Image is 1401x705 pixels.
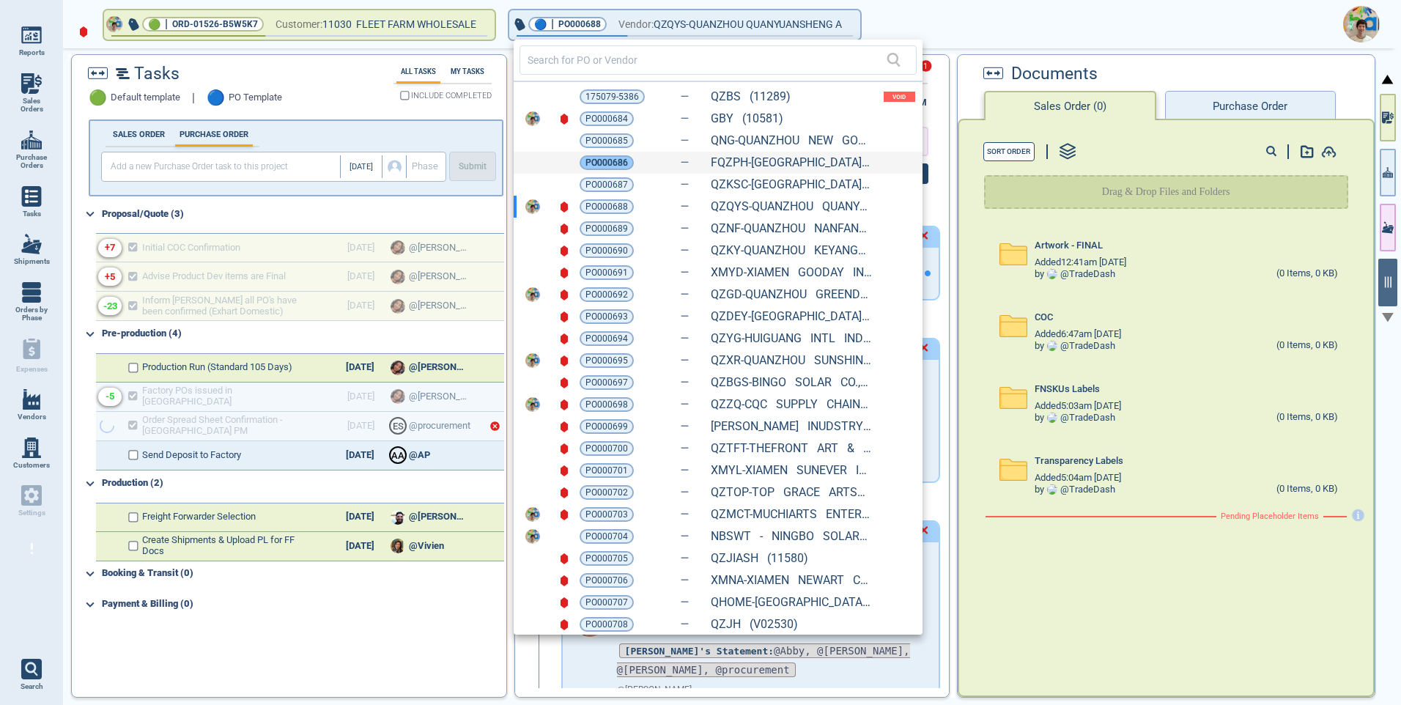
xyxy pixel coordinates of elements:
a: QZYG-HUIGUANG INTL INDUSTRIAL (11209) [711,332,872,345]
a: QZJH (V02530) [711,618,798,631]
a: QZDEY-[GEOGRAPHIC_DATA] [GEOGRAPHIC_DATA] DEYAO CR (11139) [711,310,872,323]
a: QNG-QUANZHOU NEW GOOD CRAFTS C (10858) [711,134,872,147]
span: PO000705 [585,551,628,566]
a: QZGD-QUANZHOU GREENDAY ELECTRO (11063) [711,288,872,301]
span: PO000699 [585,419,628,434]
a: QZKSC-[GEOGRAPHIC_DATA] KUISHENG CRAFT (10909) [711,178,872,191]
a: QZKY-QUANZHOU KEYANG ELEC&TECH (11034) [711,244,872,257]
span: PO000706 [585,573,628,588]
span: PO000707 [585,595,628,610]
img: Avatar [525,353,540,368]
img: Avatar [525,397,540,412]
a: QZBS (11289) [711,90,791,103]
a: XMYL-XIAMEN SUNEVER IMP AND EXP CO LTD (11437) [711,464,872,477]
a: QZTOP-TOP GRACE ARTS & CRAFTS CO., LTD. (11443) [711,486,872,499]
span: PO000698 [585,397,628,412]
a: NBSWT - NINGBO SOLARWIZE INTERNATIONAL TRADING CO.,LTD (11565) [711,530,872,543]
a: QZBGS-BINGO SOLAR CO., LTD (11331) [711,376,872,389]
span: PO000684 [585,111,628,126]
img: Avatar [525,111,540,126]
img: Avatar [525,529,540,544]
a: GBY (10581) [711,112,783,125]
span: 175079-5386 [585,89,639,104]
span: PO000701 [585,463,628,478]
span: PO000687 [585,177,628,192]
span: PO000703 [585,507,628,522]
span: PO000702 [585,485,628,500]
span: PO000688 [585,199,628,214]
a: FQZPH-[GEOGRAPHIC_DATA] QUANZHOU PENGHONG (10904) [711,156,872,169]
a: XMNA-XIAMEN NEWART CO. LTD. (11582) [711,574,872,587]
span: PO000694 [585,331,628,346]
img: Avatar [525,199,540,214]
span: PO000697 [585,375,628,390]
input: Search for PO or Vendor [528,49,887,70]
a: [PERSON_NAME] INUDSTRY LIMITED (11354) [711,420,872,433]
img: Avatar [525,287,540,302]
span: PO000700 [585,441,628,456]
a: QZTFT-THEFRONT ART & CRAFT(HK)LTD. (11416) [711,442,872,455]
span: PO000692 [585,287,628,302]
span: PO000704 [585,529,628,544]
a: QHOME-[GEOGRAPHIC_DATA] Q-home Electronic Technology Co., Ltd. (V02390) [711,596,872,609]
a: QZXR-QUANZHOU SUNSHINE INDUSTRIAL CO., LTD. (11286) [711,354,872,367]
a: QZZQ-CQC SUPPLY CHAIN MANAGEMENT CO., LTD (11353) [711,398,872,411]
span: PO000686 [585,155,628,170]
span: PO000693 [585,309,628,324]
span: PO000689 [585,221,628,236]
span: PO000685 [585,133,628,148]
a: QZQYS-QUANZHOU QUANYUANSHENG A (10993) [711,200,872,213]
span: PO000691 [585,265,628,280]
a: QZMCT-MUCHIARTS ENTERPRISES LIMITED (11481) [711,508,872,521]
a: QZJIASH (11580) [711,552,808,565]
span: PO000708 [585,617,628,632]
a: XMYD-XIAMEN GOODAY INDUSTRIAL CO., LTD (11037) [711,266,872,279]
img: Avatar [525,507,540,522]
a: QZNF-QUANZHOU NANFANG GIFTS CO (11025) [711,222,872,235]
span: PO000690 [585,243,628,258]
span: PO000695 [585,353,628,368]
